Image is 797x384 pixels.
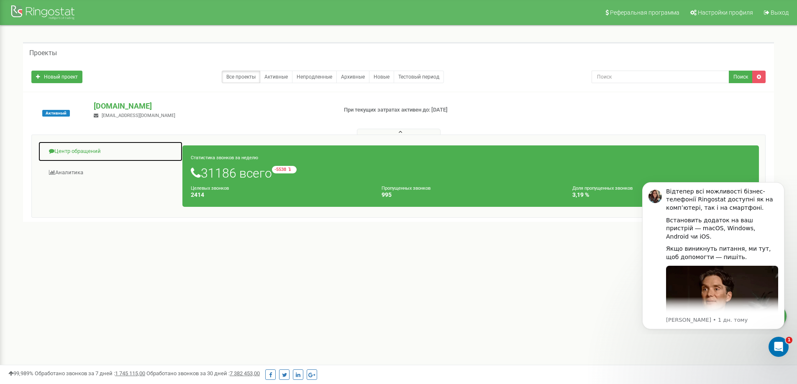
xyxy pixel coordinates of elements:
[592,71,729,83] input: Поиск
[191,192,369,198] h4: 2414
[146,370,260,376] span: Обработано звонков за 30 дней :
[35,370,145,376] span: Обработано звонков за 7 дней :
[610,9,679,16] span: Реферальная программа
[8,370,33,376] span: 99,989%
[369,71,394,83] a: Новые
[698,9,753,16] span: Настройки профиля
[38,163,183,183] a: Аналитика
[394,71,444,83] a: Тестовый период
[191,186,229,191] small: Целевых звонков
[94,101,330,112] p: [DOMAIN_NAME]
[38,141,183,162] a: Центр обращений
[191,166,751,180] h1: 31186 всего
[115,370,145,376] u: 1 745 115,00
[729,71,753,83] button: Поиск
[29,49,57,57] h5: Проекты
[572,192,751,198] h4: 3,19 %
[630,175,797,334] iframe: Intercom notifications повідомлення
[260,71,292,83] a: Активные
[272,166,297,173] small: -5538
[769,337,789,357] iframe: Intercom live chat
[336,71,369,83] a: Архивные
[292,71,337,83] a: Непродленные
[382,186,431,191] small: Пропущенных звонков
[42,110,70,117] span: Активный
[344,106,518,114] p: При текущих затратах активен до: [DATE]
[771,9,789,16] span: Выход
[191,155,258,160] small: Статистика звонков за неделю
[230,370,260,376] u: 7 382 453,00
[572,186,633,191] small: Доля пропущенных звонков
[382,192,560,198] h4: 995
[786,337,792,343] span: 1
[31,71,82,83] a: Новый проект
[222,71,260,83] a: Все проекты
[102,113,175,118] span: [EMAIL_ADDRESS][DOMAIN_NAME]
